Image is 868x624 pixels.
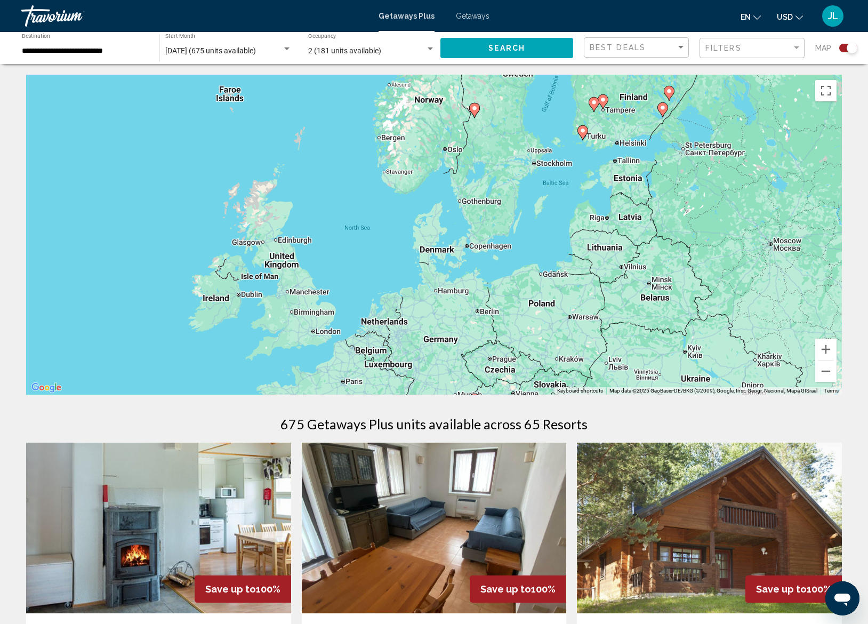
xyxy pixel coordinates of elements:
button: Search [440,38,573,58]
a: Open this area in Google Maps (opens a new window) [29,381,64,395]
img: 2591I01X.jpg [26,443,291,613]
button: User Menu [819,5,847,27]
span: 2 (181 units available) [308,46,381,55]
h1: 675 Getaways Plus units available across 65 Resorts [280,416,588,432]
span: JL [828,11,838,21]
button: Filter [700,37,805,59]
span: Best Deals [590,43,646,52]
button: Zoom out [815,361,837,382]
div: 100% [745,575,842,603]
button: Change language [741,9,761,25]
span: en [741,13,751,21]
img: 2940E01X.jpg [577,443,842,613]
span: Save up to [205,583,256,595]
a: Travorium [21,5,368,27]
span: Filters [705,44,742,52]
button: Change currency [777,9,803,25]
button: Keyboard shortcuts [557,387,603,395]
button: Zoom in [815,339,837,360]
a: Getaways [456,12,489,20]
span: Map data ©2025 GeoBasis-DE/BKG (©2009), Google, Inst. Geogr. Nacional, Mapa GISrael [609,388,817,394]
button: Toggle fullscreen view [815,80,837,101]
span: Save up to [480,583,531,595]
mat-select: Sort by [590,43,686,52]
span: USD [777,13,793,21]
img: Google [29,381,64,395]
a: Terms [824,388,839,394]
iframe: Button to launch messaging window [825,581,859,615]
span: [DATE] (675 units available) [165,46,256,55]
div: 100% [195,575,291,603]
a: Getaways Plus [379,12,435,20]
span: Save up to [756,583,807,595]
img: 2383I01X.jpg [302,443,567,613]
span: Map [815,41,831,55]
div: 100% [470,575,566,603]
span: Search [488,44,526,53]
